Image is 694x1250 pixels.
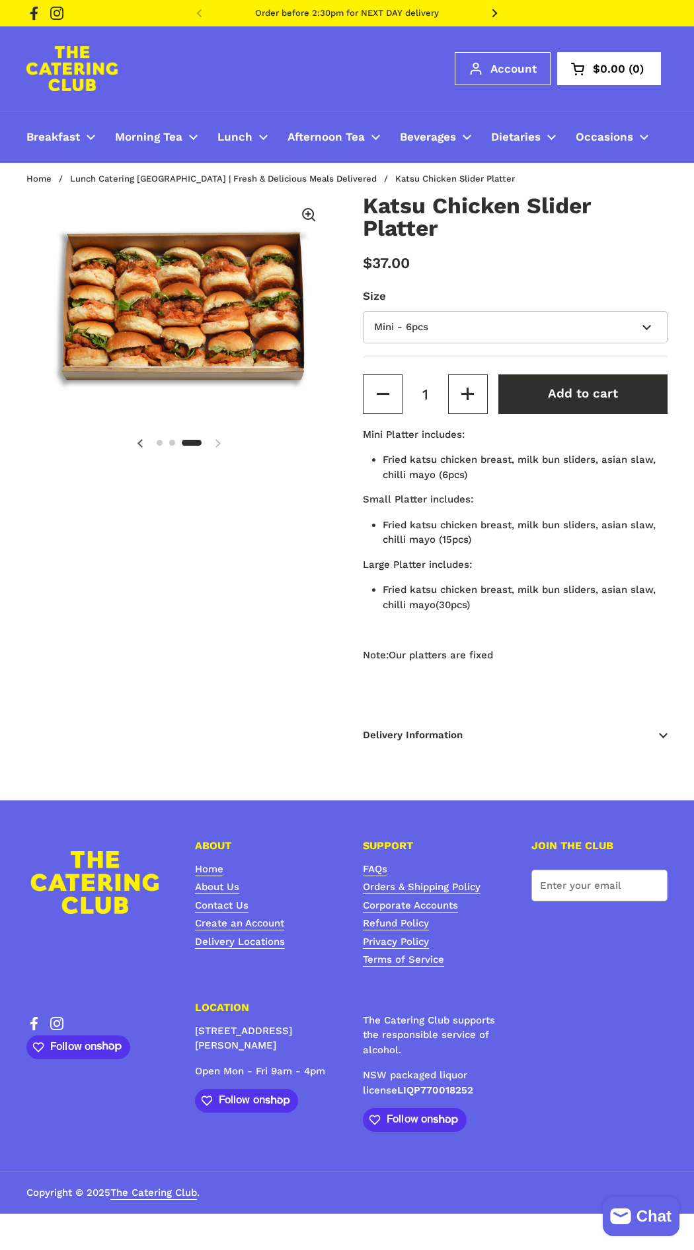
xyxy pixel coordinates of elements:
input: Enter your email [531,870,668,902]
span: Lunch [217,130,252,145]
b: Large Platter includes: [363,559,472,571]
b: Mini Platter includes: [363,429,465,440]
a: Refund Policy [363,917,429,930]
button: Decrease quantity [363,374,403,414]
span: ) [383,584,656,611]
img: Katsu Chicken Slider Platter [26,195,331,423]
h4: JOIN THE CLUB [531,841,668,851]
i: Note: [363,649,389,661]
span: Breakfast [26,130,80,145]
a: Contact Us [195,899,249,913]
span: Fried katsu chicken breast, milk bun sliders, asian slaw, chilli mayo (6pcs) [383,454,656,481]
span: $0.00 [593,63,625,75]
inbox-online-store-chat: Shopify online store chat [599,1197,683,1239]
h4: ABOUT [195,841,332,851]
span: Morning Tea [115,130,182,145]
span: Occasions [576,130,633,145]
h4: LOCATION [195,1002,332,1013]
span: / [59,174,63,184]
nav: breadcrumbs [26,174,528,184]
a: About Us [195,881,239,894]
span: Fried katsu chicken breast, milk bun sliders, asian slaw, chilli mayo [383,584,656,611]
a: FAQs [363,863,387,876]
a: Afternoon Tea [278,122,390,153]
a: Order before 2:30pm for NEXT DAY delivery [255,9,439,18]
h1: Katsu Chicken Slider Platter [363,195,668,239]
p: Open Mon - Fri 9am - 4pm [195,1064,332,1079]
a: Home [26,174,52,184]
a: Morning Tea [105,122,208,153]
button: Submit [635,870,668,902]
a: Privacy Policy [363,936,429,949]
span: Copyright © 2025 . [26,1185,200,1200]
span: Dietaries [491,130,541,145]
img: The Catering Club [26,46,118,91]
b: Small Platter includes: [363,493,473,505]
p: [STREET_ADDRESS][PERSON_NAME] [195,1024,332,1053]
a: Dietaries [481,122,566,153]
span: Beverages [400,130,456,145]
span: 0 [625,63,647,75]
span: Delivery Information [363,715,668,755]
a: Corporate Accounts [363,899,458,913]
a: Orders & Shipping Policy [363,881,481,894]
a: Terms of Service [363,954,444,967]
label: Size [363,288,668,304]
strong: LIQP770018252 [397,1084,473,1096]
a: Account [455,52,551,85]
span: / [384,174,388,184]
a: Lunch [208,122,278,153]
span: Our platters are fixed [389,649,493,661]
span: Add to cart [548,386,618,401]
a: Delivery Locations [195,936,285,949]
a: Lunch Catering [GEOGRAPHIC_DATA] | Fresh & Delicious Meals Delivered [70,174,377,184]
span: Katsu Chicken Slider Platter [395,174,515,184]
span: $37.00 [363,254,410,271]
a: Breakfast [17,122,105,153]
a: Beverages [390,122,481,153]
h4: SUPPORT [363,841,500,851]
p: NSW packaged liquor license [363,1068,500,1097]
p: The Catering Club supports the responsible service of alcohol. [363,1013,500,1058]
a: The Catering Club [110,1187,197,1200]
span: Fried katsu chicken breast, milk bun sliders, asian slaw, chilli mayo (15pcs) [383,519,656,546]
button: Add to cart [498,374,668,414]
a: Occasions [566,122,658,153]
button: Increase quantity [448,374,488,414]
a: Home [195,863,223,876]
span: (30pcs [436,599,467,611]
a: Create an Account [195,917,284,930]
span: Afternoon Tea [288,130,365,145]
